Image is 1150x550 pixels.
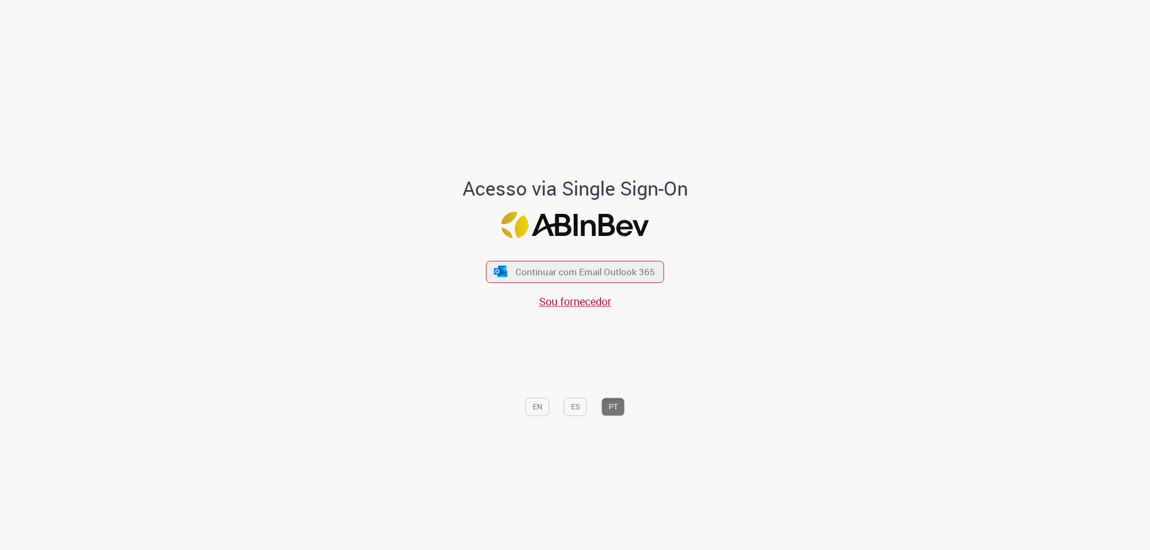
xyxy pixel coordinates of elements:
button: EN [526,398,549,416]
a: Sou fornecedor [539,294,611,309]
img: ícone Azure/Microsoft 360 [493,266,508,277]
h1: Acesso via Single Sign-On [425,178,725,199]
button: ES [564,398,587,416]
button: ícone Azure/Microsoft 360 Continuar com Email Outlook 365 [486,261,664,283]
img: Logo ABInBev [501,212,649,239]
span: Continuar com Email Outlook 365 [515,266,655,278]
button: PT [602,398,625,416]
